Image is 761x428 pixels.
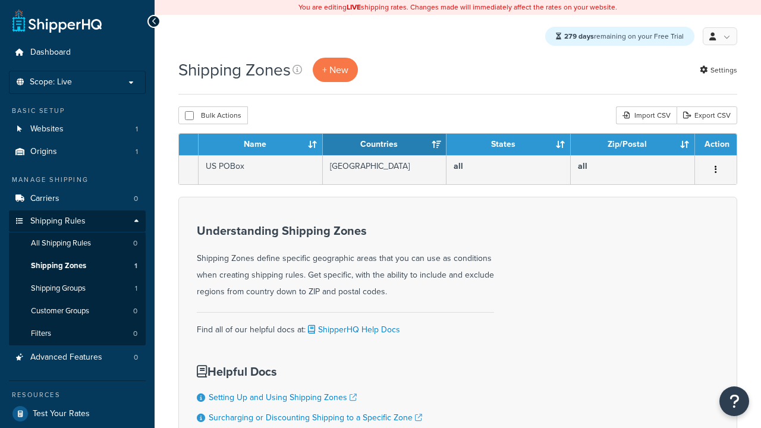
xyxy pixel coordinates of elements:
div: Basic Setup [9,106,146,116]
a: All Shipping Rules 0 [9,232,146,254]
b: all [454,160,463,172]
b: all [578,160,587,172]
span: 1 [135,284,137,294]
li: Origins [9,141,146,163]
span: Origins [30,147,57,157]
a: Export CSV [677,106,737,124]
a: Carriers 0 [9,188,146,210]
a: Setting Up and Using Shipping Zones [209,391,357,404]
strong: 279 days [564,31,594,42]
h1: Shipping Zones [178,58,291,81]
span: Shipping Groups [31,284,86,294]
div: Shipping Zones define specific geographic areas that you can use as conditions when creating ship... [197,224,494,300]
span: Customer Groups [31,306,89,316]
button: Open Resource Center [719,386,749,416]
li: Websites [9,118,146,140]
li: Advanced Features [9,347,146,369]
span: 1 [136,124,138,134]
td: [GEOGRAPHIC_DATA] [323,155,447,184]
div: Manage Shipping [9,175,146,185]
li: All Shipping Rules [9,232,146,254]
a: + New [313,58,358,82]
th: Countries: activate to sort column ascending [323,134,447,155]
a: Origins 1 [9,141,146,163]
span: Advanced Features [30,353,102,363]
span: Shipping Zones [31,261,86,271]
div: Import CSV [616,106,677,124]
span: Scope: Live [30,77,72,87]
th: Action [695,134,737,155]
a: Websites 1 [9,118,146,140]
span: 1 [136,147,138,157]
div: Resources [9,390,146,400]
a: Filters 0 [9,323,146,345]
li: Shipping Zones [9,255,146,277]
a: Shipping Groups 1 [9,278,146,300]
a: Test Your Rates [9,403,146,424]
li: Shipping Rules [9,210,146,346]
h3: Understanding Shipping Zones [197,224,494,237]
span: Websites [30,124,64,134]
a: Settings [700,62,737,78]
span: Filters [31,329,51,339]
span: 0 [133,306,137,316]
a: Advanced Features 0 [9,347,146,369]
th: Zip/Postal: activate to sort column ascending [571,134,695,155]
span: 0 [134,353,138,363]
span: 1 [134,261,137,271]
button: Bulk Actions [178,106,248,124]
li: Filters [9,323,146,345]
th: Name: activate to sort column ascending [199,134,323,155]
span: 0 [134,194,138,204]
a: ShipperHQ Help Docs [306,323,400,336]
a: Shipping Zones 1 [9,255,146,277]
a: ShipperHQ Home [12,9,102,33]
span: Shipping Rules [30,216,86,226]
span: + New [322,63,348,77]
span: 0 [133,238,137,248]
a: Dashboard [9,42,146,64]
a: Shipping Rules [9,210,146,232]
a: Customer Groups 0 [9,300,146,322]
span: Test Your Rates [33,409,90,419]
li: Carriers [9,188,146,210]
li: Customer Groups [9,300,146,322]
h3: Helpful Docs [197,365,422,378]
th: States: activate to sort column ascending [446,134,571,155]
td: US POBox [199,155,323,184]
div: remaining on your Free Trial [545,27,694,46]
li: Shipping Groups [9,278,146,300]
span: All Shipping Rules [31,238,91,248]
span: Carriers [30,194,59,204]
b: LIVE [347,2,361,12]
span: 0 [133,329,137,339]
a: Surcharging or Discounting Shipping to a Specific Zone [209,411,422,424]
div: Find all of our helpful docs at: [197,312,494,338]
span: Dashboard [30,48,71,58]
